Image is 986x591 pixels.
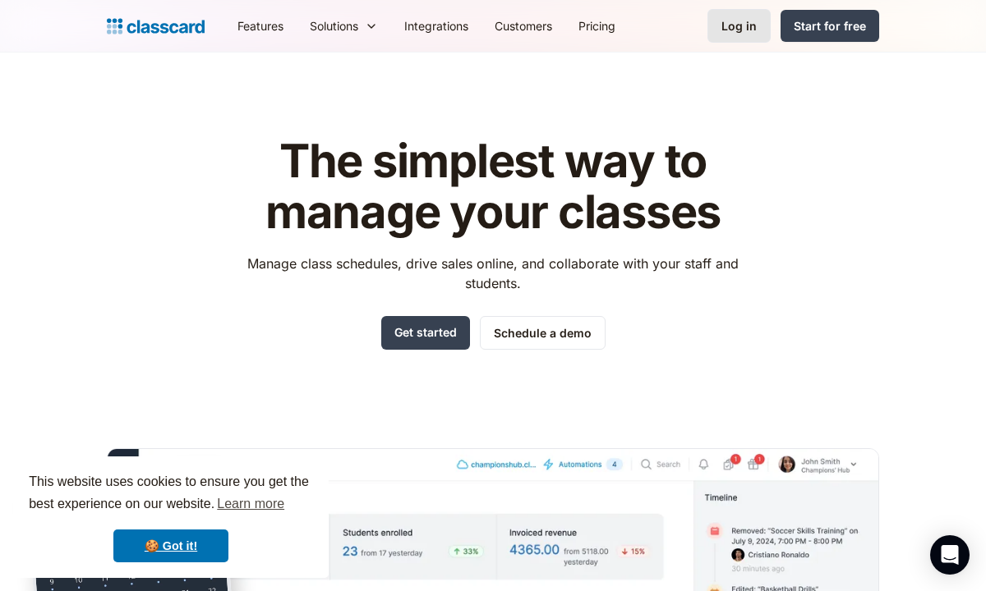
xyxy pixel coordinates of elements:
[214,492,287,516] a: learn more about cookies
[930,535,970,575] div: Open Intercom Messenger
[565,7,629,44] a: Pricing
[481,7,565,44] a: Customers
[310,17,358,34] div: Solutions
[13,456,329,578] div: cookieconsent
[794,17,866,34] div: Start for free
[707,9,771,43] a: Log in
[113,529,228,562] a: dismiss cookie message
[781,10,879,42] a: Start for free
[224,7,297,44] a: Features
[391,7,481,44] a: Integrations
[107,15,205,38] a: Logo
[233,136,754,237] h1: The simplest way to manage your classes
[480,316,606,350] a: Schedule a demo
[233,254,754,293] p: Manage class schedules, drive sales online, and collaborate with your staff and students.
[381,316,470,350] a: Get started
[721,17,757,34] div: Log in
[29,472,313,516] span: This website uses cookies to ensure you get the best experience on our website.
[297,7,391,44] div: Solutions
